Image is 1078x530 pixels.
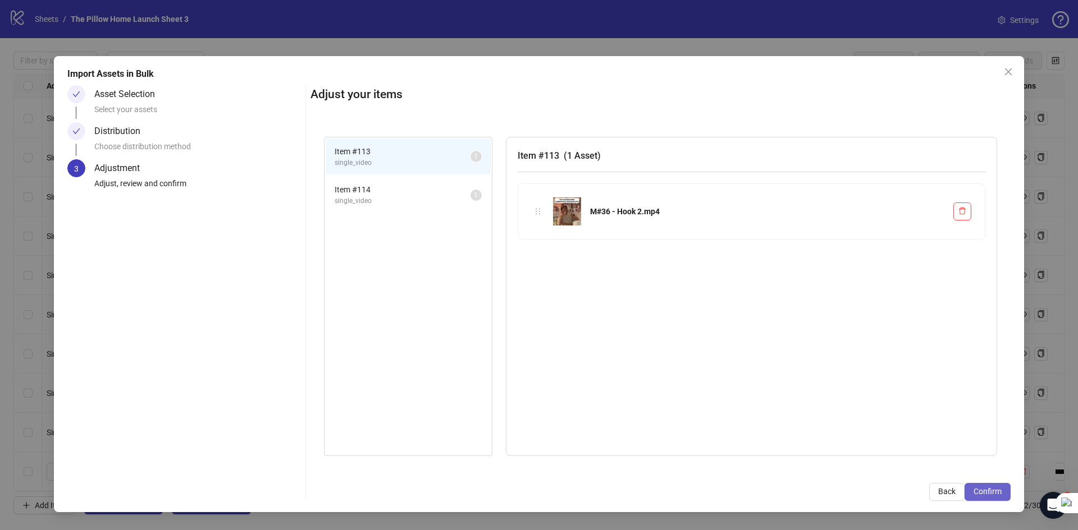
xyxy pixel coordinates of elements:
span: ( 1 Asset ) [564,150,601,161]
span: 3 [74,164,79,173]
button: Delete [953,202,971,220]
iframe: Intercom live chat [1040,492,1067,519]
div: Select your assets [94,103,301,122]
span: check [72,127,80,135]
div: Choose distribution method [94,140,301,159]
span: 1 [474,191,478,199]
button: Confirm [965,483,1011,501]
div: Asset Selection [94,85,164,103]
span: close [1004,67,1013,76]
div: Distribution [94,122,149,140]
button: Close [999,63,1017,81]
img: M#36 - Hook 2.mp4 [553,197,581,225]
span: Item # 114 [335,183,471,196]
span: delete [958,207,966,215]
div: M#36 - Hook 2.mp4 [590,205,944,218]
div: Adjustment [94,159,149,177]
span: single_video [335,196,471,206]
span: Back [938,487,956,496]
span: 1 [474,153,478,160]
sup: 1 [471,190,482,201]
div: holder [532,205,544,218]
span: holder [534,208,542,215]
span: single_video [335,158,471,168]
div: Adjust, review and confirm [94,177,301,196]
div: Import Assets in Bulk [67,67,1011,81]
span: check [72,90,80,98]
button: Back [929,483,965,501]
span: Item # 113 [335,145,471,158]
span: Confirm [974,487,1002,496]
h3: Item # 113 [518,149,985,163]
sup: 1 [471,151,482,162]
h2: Adjust your items [310,85,1011,104]
span: 1 [1063,492,1072,501]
